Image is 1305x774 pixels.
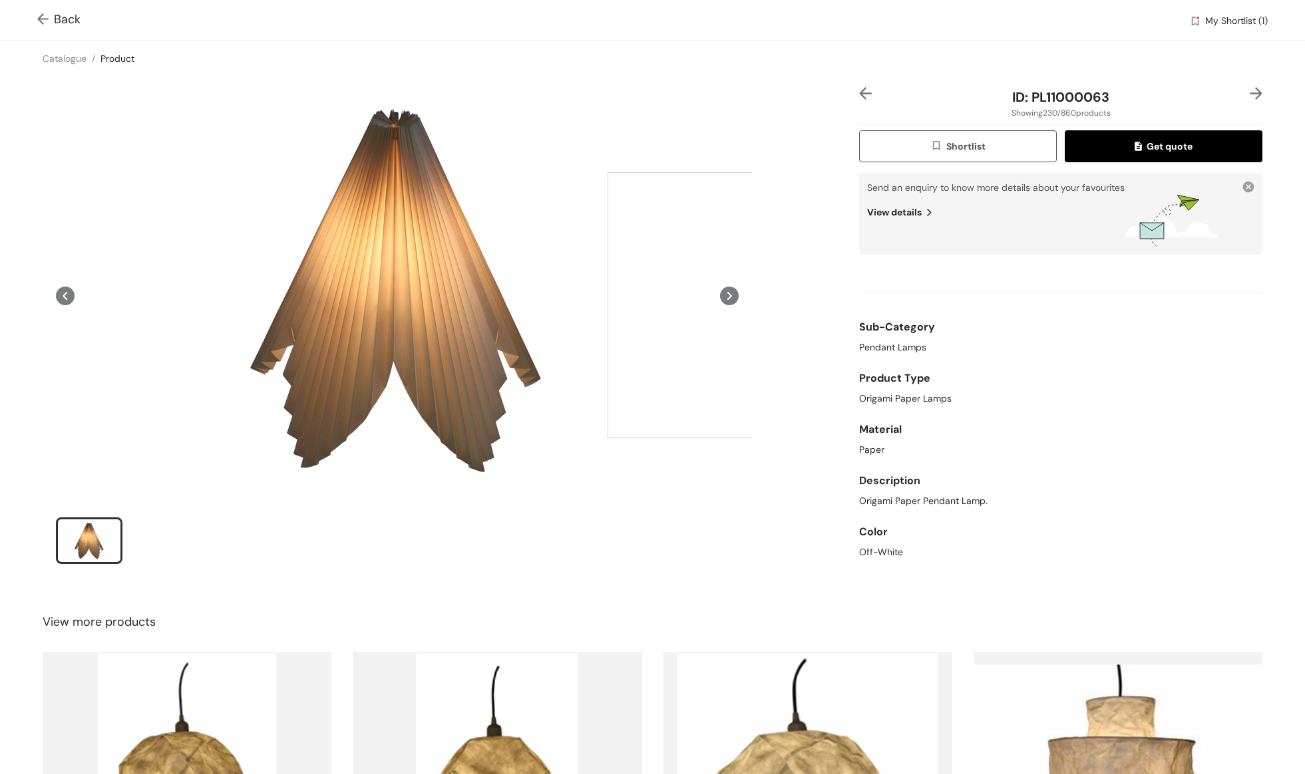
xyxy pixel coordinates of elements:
span: Origami Paper Pendant Lamp. [859,494,988,508]
span: My Shortlist (1) [1205,14,1268,30]
li: slide item 1 [56,517,122,564]
span: Showing 230 / 860 products [1012,107,1111,119]
img: left [859,87,872,100]
span: View more products [43,613,156,631]
span: Get quote [1135,139,1192,154]
span: Shortlist [930,139,986,154]
img: Go back [37,13,54,27]
div: Pendant Lamps [859,340,1262,354]
span: / [92,53,95,64]
div: Off-White [859,545,1262,559]
img: close [1242,181,1254,193]
div: View details [867,195,1125,219]
img: wishlist [930,140,946,154]
img: right [1250,87,1262,100]
button: wishlistShortlist [859,130,1057,162]
div: Product Type [859,365,1262,392]
span: Send an enquiry to know more details about your favourites [867,182,1125,193]
div: Color [859,519,1262,545]
img: wishlist [1189,15,1201,29]
div: Sub-Category [859,314,1262,340]
img: wishlists [1125,193,1218,247]
div: Paper [859,443,1262,457]
img: view [922,205,931,219]
span: ID: PL11000063 [1012,88,1109,106]
div: Description [859,467,1262,494]
button: quoteGet quote [1065,130,1262,162]
span: Back [37,11,81,29]
div: Material [859,416,1262,443]
div: Origami Paper Lamps [859,392,1262,406]
a: Product [100,53,134,64]
a: Catalogue [43,53,87,64]
img: quote [1135,142,1146,154]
